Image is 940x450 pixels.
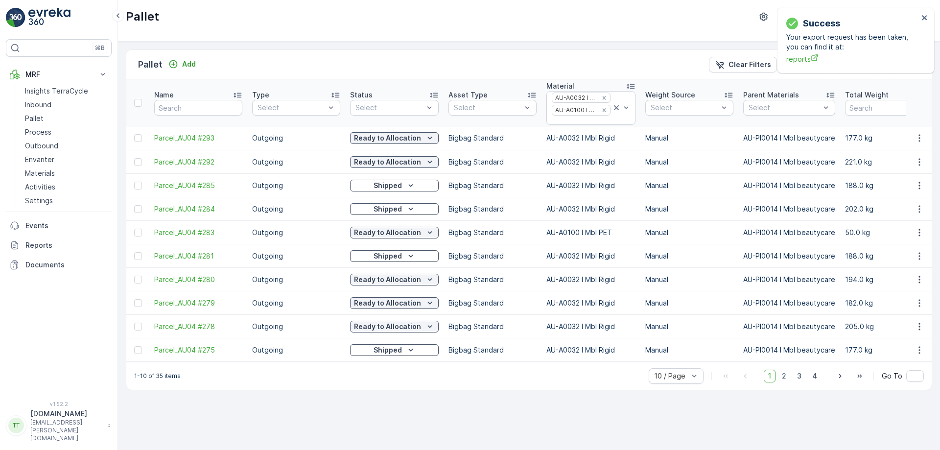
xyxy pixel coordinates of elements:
p: Select [258,103,325,113]
p: Success [803,17,840,30]
a: Parcel_AU04 #283 [154,228,242,237]
p: Your export request has been taken, you can find it at: [786,32,918,52]
div: Toggle Row Selected [134,205,142,213]
span: 4 [808,370,822,382]
p: Process [25,127,51,137]
p: Bigbag Standard [448,204,537,214]
p: Shipped [374,181,402,190]
p: Bigbag Standard [448,251,537,261]
a: Pallet [21,112,112,125]
p: Bigbag Standard [448,133,537,143]
p: Outgoing [252,251,340,261]
p: Inbound [25,100,51,110]
a: Envanter [21,153,112,166]
p: Status [350,90,373,100]
p: Outgoing [252,228,340,237]
p: Reports [25,240,108,250]
div: Toggle Row Selected [134,299,142,307]
p: Pallet [126,9,159,24]
p: Type [252,90,269,100]
p: AU-PI0014 I Mbl beautycare [743,157,835,167]
p: Weight Source [645,90,695,100]
p: Parent Materials [743,90,799,100]
p: [DOMAIN_NAME] [30,409,103,419]
span: Parcel_AU04 #278 [154,322,242,332]
div: AU-A0100 I Mbl PET [552,105,598,115]
p: Bigbag Standard [448,228,537,237]
a: Materials [21,166,112,180]
p: Manual [645,322,733,332]
p: AU-PI0014 I Mbl beautycare [743,322,835,332]
p: Events [25,221,108,231]
div: TT [8,418,24,433]
a: Parcel_AU04 #284 [154,204,242,214]
p: Documents [25,260,108,270]
p: Manual [645,157,733,167]
p: Select [355,103,423,113]
div: AU-A0032 I Mbl Rigid [552,93,598,102]
a: Parcel_AU04 #280 [154,275,242,284]
button: Ready to Allocation [350,321,439,332]
span: 3 [793,370,806,382]
a: Parcel_AU04 #293 [154,133,242,143]
p: 1-10 of 35 items [134,372,181,380]
p: Envanter [25,155,54,165]
p: ⌘B [95,44,105,52]
p: AU-A0032 I Mbl Rigid [546,298,635,308]
p: Manual [645,298,733,308]
a: Parcel_AU04 #292 [154,157,242,167]
p: 177.0 kg [845,133,933,143]
p: Shipped [374,345,402,355]
div: Toggle Row Selected [134,182,142,189]
a: Documents [6,255,112,275]
a: Parcel_AU04 #279 [154,298,242,308]
a: reports [786,54,918,64]
p: AU-A0032 I Mbl Rigid [546,251,635,261]
p: Add [182,59,196,69]
p: Ready to Allocation [354,133,421,143]
p: Bigbag Standard [448,157,537,167]
p: Bigbag Standard [448,181,537,190]
button: Add [164,58,200,70]
button: Ready to Allocation [350,156,439,168]
p: Outgoing [252,181,340,190]
a: Settings [21,194,112,208]
span: Go To [882,371,902,381]
button: Ready to Allocation [350,227,439,238]
p: AU-PI0014 I Mbl beautycare [743,345,835,355]
a: Parcel_AU04 #281 [154,251,242,261]
span: Parcel_AU04 #285 [154,181,242,190]
p: [EMAIL_ADDRESS][PERSON_NAME][DOMAIN_NAME] [30,419,103,442]
p: AU-PI0014 I Mbl beautycare [743,275,835,284]
div: Toggle Row Selected [134,229,142,237]
button: Ready to Allocation [350,132,439,144]
p: Ready to Allocation [354,275,421,284]
p: Ready to Allocation [354,228,421,237]
button: Shipped [350,344,439,356]
img: logo_light-DOdMpM7g.png [28,8,70,27]
div: Remove AU-A0100 I Mbl PET [599,106,610,114]
p: Bigbag Standard [448,275,537,284]
p: 182.0 kg [845,298,933,308]
p: 205.0 kg [845,322,933,332]
p: Pallet [25,114,44,123]
p: Activities [25,182,55,192]
span: v 1.52.2 [6,401,112,407]
div: Toggle Row Selected [134,346,142,354]
span: 1 [764,370,775,382]
p: AU-PI0014 I Mbl beautycare [743,298,835,308]
p: Outgoing [252,275,340,284]
p: Shipped [374,251,402,261]
div: Toggle Row Selected [134,323,142,331]
p: AU-A0032 I Mbl Rigid [546,275,635,284]
p: Materials [25,168,55,178]
p: 221.0 kg [845,157,933,167]
p: Manual [645,275,733,284]
img: logo [6,8,25,27]
p: 202.0 kg [845,204,933,214]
